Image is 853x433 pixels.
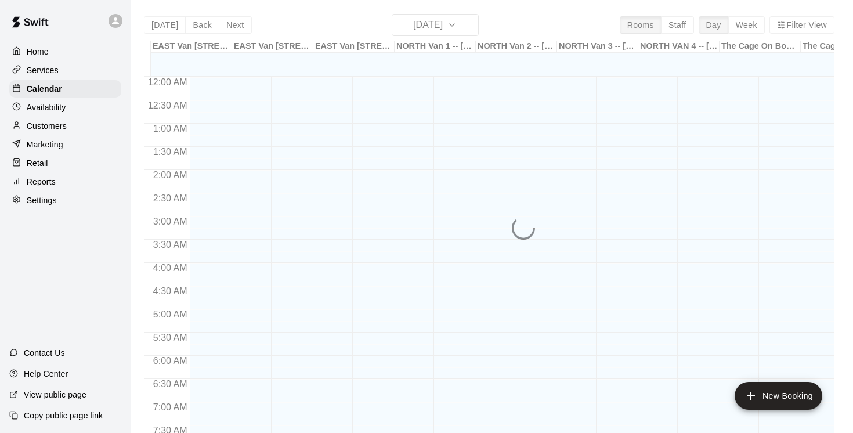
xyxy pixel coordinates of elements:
[476,41,557,52] div: NORTH Van 2 -- [STREET_ADDRESS]
[150,356,190,366] span: 6:00 AM
[27,102,66,113] p: Availability
[150,379,190,389] span: 6:30 AM
[9,43,121,60] a: Home
[24,389,86,400] p: View public page
[150,286,190,296] span: 4:30 AM
[27,83,62,95] p: Calendar
[27,46,49,57] p: Home
[27,176,56,187] p: Reports
[9,62,121,79] a: Services
[150,240,190,250] span: 3:30 AM
[9,80,121,98] a: Calendar
[9,136,121,153] a: Marketing
[27,157,48,169] p: Retail
[9,99,121,116] a: Availability
[150,402,190,412] span: 7:00 AM
[9,117,121,135] a: Customers
[24,410,103,421] p: Copy public page link
[9,154,121,172] a: Retail
[27,120,67,132] p: Customers
[150,217,190,226] span: 3:00 AM
[9,192,121,209] a: Settings
[27,194,57,206] p: Settings
[145,100,190,110] span: 12:30 AM
[24,347,65,359] p: Contact Us
[145,77,190,87] span: 12:00 AM
[313,41,395,52] div: EAST Van [STREET_ADDRESS]
[24,368,68,380] p: Help Center
[151,41,232,52] div: EAST Van [STREET_ADDRESS]
[150,124,190,133] span: 1:00 AM
[735,382,822,410] button: add
[557,41,638,52] div: NORTH Van 3 -- [STREET_ADDRESS]
[150,170,190,180] span: 2:00 AM
[150,333,190,342] span: 5:30 AM
[9,173,121,190] a: Reports
[395,41,476,52] div: NORTH Van 1 -- [STREET_ADDRESS]
[150,263,190,273] span: 4:00 AM
[27,64,59,76] p: Services
[150,193,190,203] span: 2:30 AM
[638,41,720,52] div: NORTH VAN 4 -- [STREET_ADDRESS]
[232,41,313,52] div: EAST Van [STREET_ADDRESS]
[150,309,190,319] span: 5:00 AM
[720,41,801,52] div: The Cage On Boundary 1 -- [STREET_ADDRESS] ([PERSON_NAME] & [PERSON_NAME]), [GEOGRAPHIC_DATA]
[150,147,190,157] span: 1:30 AM
[27,139,63,150] p: Marketing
